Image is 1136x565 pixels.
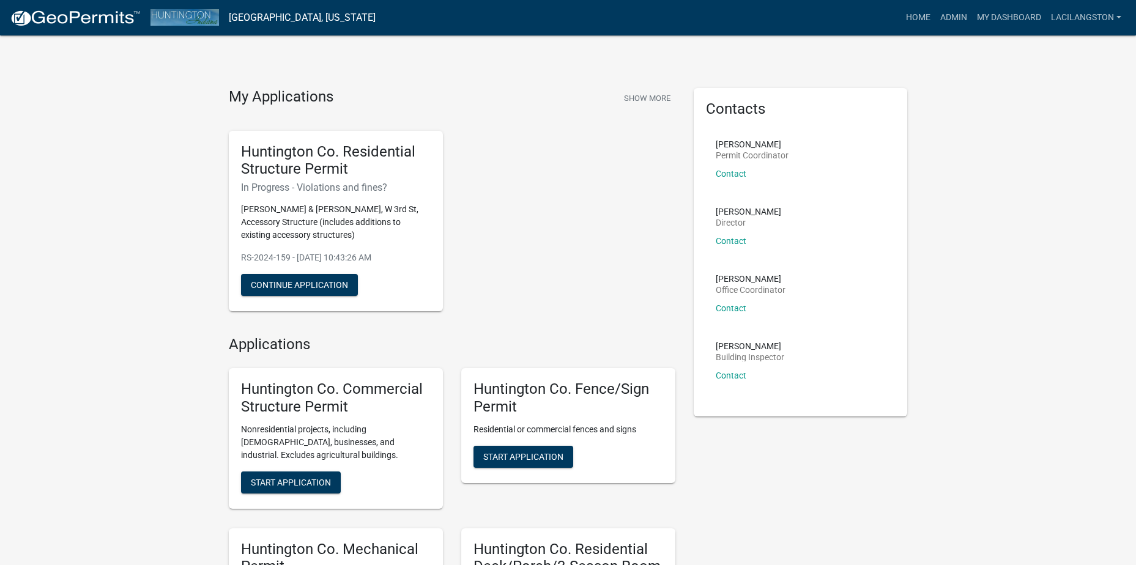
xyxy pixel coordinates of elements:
[716,371,746,380] a: Contact
[473,423,663,436] p: Residential or commercial fences and signs
[901,6,935,29] a: Home
[229,88,333,106] h4: My Applications
[716,275,785,283] p: [PERSON_NAME]
[483,451,563,461] span: Start Application
[619,88,675,108] button: Show More
[716,286,785,294] p: Office Coordinator
[716,140,789,149] p: [PERSON_NAME]
[229,7,376,28] a: [GEOGRAPHIC_DATA], [US_STATE]
[716,218,781,227] p: Director
[716,207,781,216] p: [PERSON_NAME]
[229,336,675,353] h4: Applications
[935,6,972,29] a: Admin
[716,342,784,350] p: [PERSON_NAME]
[1046,6,1126,29] a: LaciLangston
[706,100,896,118] h5: Contacts
[241,274,358,296] button: Continue Application
[251,477,331,487] span: Start Application
[241,423,431,462] p: Nonresidential projects, including [DEMOGRAPHIC_DATA], businesses, and industrial. Excludes agric...
[716,169,746,179] a: Contact
[241,251,431,264] p: RS-2024-159 - [DATE] 10:43:26 AM
[241,380,431,416] h5: Huntington Co. Commercial Structure Permit
[241,203,431,242] p: [PERSON_NAME] & [PERSON_NAME], W 3rd St, Accessory Structure (includes additions to existing acce...
[473,380,663,416] h5: Huntington Co. Fence/Sign Permit
[716,151,789,160] p: Permit Coordinator
[241,143,431,179] h5: Huntington Co. Residential Structure Permit
[972,6,1046,29] a: My Dashboard
[716,353,784,361] p: Building Inspector
[241,471,341,493] button: Start Application
[473,446,573,468] button: Start Application
[241,182,431,193] h6: In Progress - Violations and fines?
[716,236,746,246] a: Contact
[150,9,219,26] img: Huntington County, Indiana
[716,303,746,313] a: Contact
